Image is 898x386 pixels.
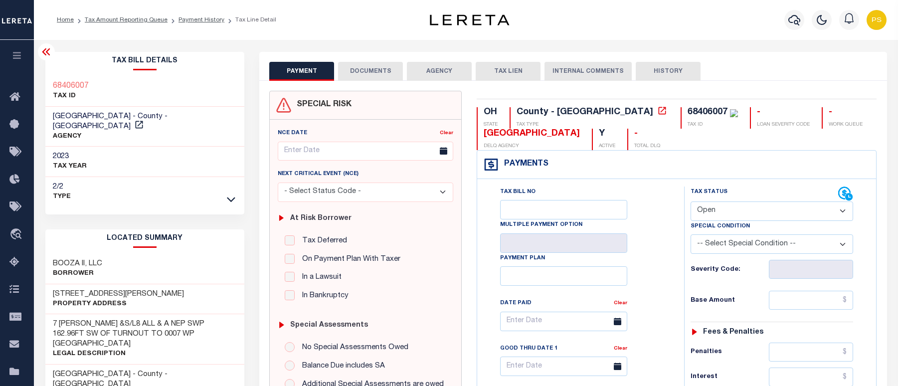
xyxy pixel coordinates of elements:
label: Balance Due includes SA [297,361,385,372]
p: ACTIVE [599,143,615,150]
h6: Fees & Penalties [703,328,763,337]
input: $ [769,343,854,362]
label: Tax Bill No [500,188,536,196]
label: NCE Date [278,129,307,138]
input: $ [769,291,854,310]
p: TAX ID [688,121,738,129]
p: TAX TYPE [517,121,669,129]
p: LOAN SEVERITY CODE [757,121,810,129]
h3: 2/2 [53,182,71,192]
h6: Interest [691,373,768,381]
button: TAX LIEN [476,62,540,81]
button: DOCUMENTS [338,62,403,81]
img: svg+xml;base64,PHN2ZyB4bWxucz0iaHR0cDovL3d3dy53My5vcmcvMjAwMC9zdmciIHBvaW50ZXItZXZlbnRzPSJub25lIi... [867,10,887,30]
h3: 2023 [53,152,87,162]
h4: SPECIAL RISK [292,100,352,110]
div: [GEOGRAPHIC_DATA] [484,129,580,140]
div: OH [484,107,498,118]
img: check-icon-green.svg [730,109,738,117]
img: logo-dark.svg [430,14,510,25]
label: Tax Status [691,188,727,196]
span: [GEOGRAPHIC_DATA] - County - [GEOGRAPHIC_DATA] [53,113,168,130]
a: Payment History [179,17,224,23]
h6: Special Assessments [290,321,368,330]
label: In Bankruptcy [297,290,349,302]
input: Enter Date [500,312,627,331]
div: 68406007 [688,108,727,117]
label: Good Thru Date 1 [500,345,557,353]
p: Type [53,192,71,202]
li: Tax Line Detail [224,15,276,24]
label: Next Critical Event (NCE) [278,170,359,179]
input: Enter Date [500,357,627,376]
button: PAYMENT [269,62,334,81]
a: Clear [614,346,627,351]
h3: BOOZA II, LLC [53,259,102,269]
i: travel_explore [9,228,25,241]
label: Payment Plan [500,254,545,263]
div: County - [GEOGRAPHIC_DATA] [517,108,653,117]
a: Clear [614,301,627,306]
p: Legal Description [53,349,237,359]
label: Date Paid [500,299,532,308]
h2: Tax Bill Details [45,52,245,70]
div: - [829,107,863,118]
p: Property Address [53,299,184,309]
h6: Base Amount [691,297,768,305]
label: On Payment Plan With Taxer [297,254,400,265]
button: INTERNAL COMMENTS [544,62,632,81]
h3: 7 [PERSON_NAME] &S/L8 ALL & A NEP SWP 162.96FT SW OF TURNOUT TO 0007 WP [GEOGRAPHIC_DATA] [53,319,237,349]
h6: Severity Code: [691,266,768,274]
label: Special Condition [691,222,750,231]
label: Multiple Payment Option [500,221,582,229]
h4: Payments [499,160,548,169]
a: Clear [440,131,453,136]
p: Borrower [53,269,102,279]
a: Tax Amount Reporting Queue [85,17,168,23]
button: AGENCY [407,62,472,81]
p: AGENCY [53,132,237,142]
div: - [757,107,810,118]
p: TAX ID [53,91,89,101]
div: Y [599,129,615,140]
p: WORK QUEUE [829,121,863,129]
h6: Penalties [691,348,768,356]
a: Home [57,17,74,23]
label: Tax Deferred [297,235,347,247]
button: HISTORY [636,62,701,81]
div: - [634,129,660,140]
h2: LOCATED SUMMARY [45,229,245,248]
p: STATE [484,121,498,129]
p: TOTAL DLQ [634,143,660,150]
label: No Special Assessments Owed [297,342,408,354]
a: 68406007 [53,81,89,91]
input: Enter Date [278,142,453,161]
p: TAX YEAR [53,162,87,172]
label: In a Lawsuit [297,272,342,283]
p: DELQ AGENCY [484,143,580,150]
h3: [STREET_ADDRESS][PERSON_NAME] [53,289,184,299]
h6: At Risk Borrower [290,214,352,223]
